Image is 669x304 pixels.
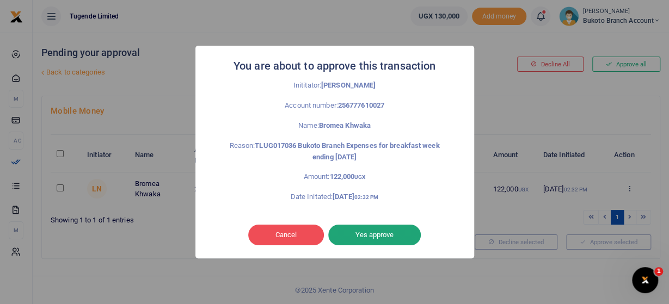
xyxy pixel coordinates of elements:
strong: TLUG017036 Bukoto Branch Expenses for breakfast week ending [DATE] [255,141,439,161]
strong: Bromea Khwaka [319,121,371,129]
p: Account number: [219,100,450,111]
strong: 256777610027 [338,101,384,109]
span: 1 [654,267,663,276]
p: Date Initated: [219,191,450,203]
p: Reason: [219,140,450,163]
p: Amount: [219,171,450,183]
small: 02:32 PM [354,194,379,200]
h2: You are about to approve this transaction [234,57,435,76]
p: Name: [219,120,450,132]
small: UGX [354,174,365,180]
strong: [PERSON_NAME] [321,81,376,89]
button: Yes approve [328,225,421,245]
strong: [DATE] [333,193,378,201]
iframe: Intercom live chat [632,267,658,293]
p: Inititator: [219,80,450,91]
strong: 122,000 [329,172,365,181]
button: Cancel [248,225,324,245]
